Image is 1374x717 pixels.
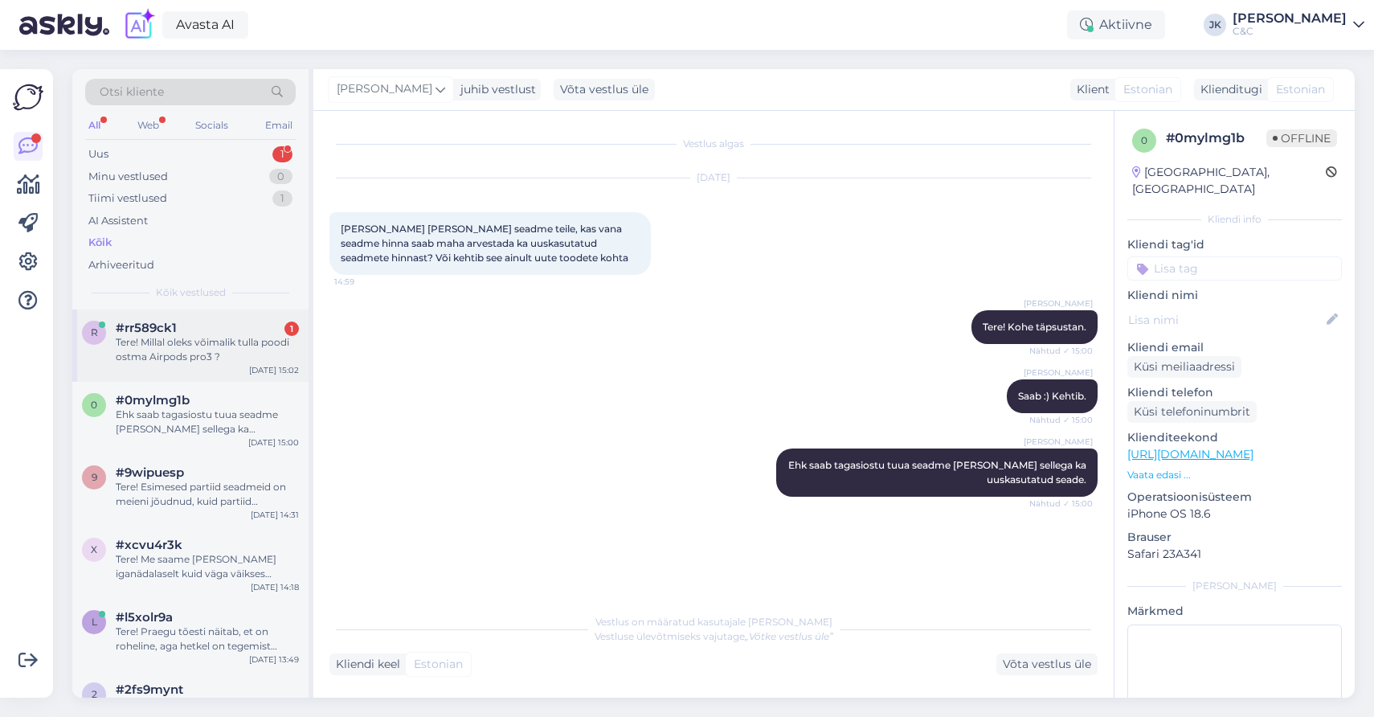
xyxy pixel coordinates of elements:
div: Aga palun! [116,697,299,711]
p: Kliendi nimi [1127,287,1342,304]
p: Kliendi telefon [1127,384,1342,401]
input: Lisa tag [1127,256,1342,281]
div: [DATE] 14:18 [251,581,299,593]
div: 1 [272,146,292,162]
div: [DATE] 15:00 [248,436,299,449]
div: Uus [88,146,108,162]
span: Vestlus on määratud kasutajale [PERSON_NAME] [595,616,832,628]
span: Nähtud ✓ 15:00 [1029,414,1093,426]
span: #l5xolr9a [116,610,173,625]
span: 0 [1141,134,1147,146]
div: Vestlus algas [329,137,1098,151]
div: [DATE] 14:31 [251,509,299,521]
div: Socials [192,115,231,136]
span: 2 [92,688,97,700]
span: #2fs9mynt [116,682,183,697]
span: Offline [1266,129,1337,147]
div: AI Assistent [88,213,148,229]
p: Vaata edasi ... [1127,468,1342,482]
div: Klienditugi [1194,81,1262,98]
div: Tiimi vestlused [88,191,167,207]
div: [DATE] 15:02 [249,364,299,376]
span: Ehk saab tagasiostu tuua seadme [PERSON_NAME] sellega ka uuskasutatud seade. [788,459,1089,486]
div: Aktiivne [1067,10,1165,39]
span: x [91,543,97,555]
span: Estonian [1276,81,1325,98]
div: Võta vestlus üle [554,79,655,100]
span: Saab :) Kehtib. [1018,390,1086,402]
span: Estonian [414,656,463,673]
span: Nähtud ✓ 15:00 [1029,345,1093,357]
p: Kliendi email [1127,339,1342,356]
div: # 0mylmg1b [1166,129,1266,148]
span: [PERSON_NAME] [PERSON_NAME] seadme teile, kas vana seadme hinna saab maha arvestada ka uuskasutat... [341,223,628,264]
a: [URL][DOMAIN_NAME] [1127,447,1253,461]
span: 9 [92,471,97,483]
span: #xcvu4r3k [116,538,182,552]
span: Kõik vestlused [156,285,226,300]
span: r [91,326,98,338]
p: Operatsioonisüsteem [1127,489,1342,506]
div: Tere! Millal oleks võimalik tulla poodi ostma Airpods pro3 ? [116,335,299,364]
div: Võta vestlus üle [996,653,1098,675]
span: Estonian [1123,81,1172,98]
div: Tere! Praegu tõesti näitab, et on roheline, aga hetkel on tegemist Airpodsidega, mis lähevad eelt... [116,625,299,653]
div: [GEOGRAPHIC_DATA], [GEOGRAPHIC_DATA] [1132,164,1326,198]
span: Tere! Kohe täpsustan. [983,321,1086,333]
div: Tere! Me saame [PERSON_NAME] iganädalaselt kuid väga väikses koguses - räägime tõesti mõnest üksi... [116,552,299,581]
div: Web [134,115,162,136]
div: Ehk saab tagasiostu tuua seadme [PERSON_NAME] sellega ka uuskasutatud seade. [116,408,299,436]
span: Nähtud ✓ 15:00 [1029,498,1093,510]
span: Vestluse ülevõtmiseks vajutage [595,630,833,642]
i: „Võtke vestlus üle” [745,630,833,642]
span: [PERSON_NAME] [337,80,432,98]
div: Kliendi keel [329,656,400,673]
div: [PERSON_NAME] [1127,579,1342,593]
div: Klient [1070,81,1110,98]
p: Kliendi tag'id [1127,236,1342,253]
p: Klienditeekond [1127,429,1342,446]
div: JK [1204,14,1226,36]
div: All [85,115,104,136]
div: Kliendi info [1127,212,1342,227]
input: Lisa nimi [1128,311,1323,329]
span: 0 [91,399,97,411]
span: [PERSON_NAME] [1024,367,1093,379]
a: Avasta AI [162,11,248,39]
div: [PERSON_NAME] [1233,12,1347,25]
p: Brauser [1127,529,1342,546]
span: [PERSON_NAME] [1024,297,1093,309]
div: 1 [272,191,292,207]
span: #rr589ck1 [116,321,177,335]
div: [DATE] [329,170,1098,185]
span: #0mylmg1b [116,393,190,408]
div: 1 [284,322,299,336]
span: 14:59 [334,276,395,288]
div: juhib vestlust [454,81,536,98]
div: 0 [269,169,292,185]
p: Märkmed [1127,603,1342,620]
p: Safari 23A341 [1127,546,1342,563]
span: l [92,616,97,628]
div: Tere! Esimesed partiid seadmeid on meieni jõudnud, kuid partiid sisaldavad endiselt [PERSON_NAME]... [116,480,299,509]
a: [PERSON_NAME]C&C [1233,12,1364,38]
span: #9wipuesp [116,465,184,480]
div: Kõik [88,235,112,251]
span: Otsi kliente [100,84,164,100]
div: Minu vestlused [88,169,168,185]
p: iPhone OS 18.6 [1127,506,1342,522]
div: Arhiveeritud [88,257,154,273]
span: [PERSON_NAME] [1024,436,1093,448]
div: C&C [1233,25,1347,38]
div: Küsi meiliaadressi [1127,356,1241,378]
img: explore-ai [122,8,156,42]
div: Email [262,115,296,136]
img: Askly Logo [13,82,43,113]
div: Küsi telefoninumbrit [1127,401,1257,423]
div: [DATE] 13:49 [249,653,299,666]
